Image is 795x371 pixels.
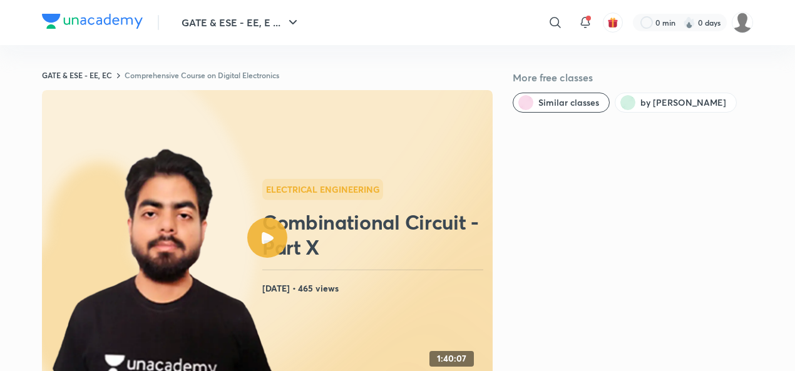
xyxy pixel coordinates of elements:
[125,70,279,80] a: Comprehensive Course on Digital Electronics
[607,17,618,28] img: avatar
[42,14,143,32] a: Company Logo
[262,280,488,297] h4: [DATE] • 465 views
[42,14,143,29] img: Company Logo
[683,16,695,29] img: streak
[262,210,488,260] h2: Combinational Circuit - Part X
[732,12,753,33] img: sawan Patel
[437,353,466,364] h4: 1:40:07
[513,70,753,85] h5: More free classes
[513,93,610,113] button: Similar classes
[615,93,737,113] button: by Vishal Soni
[174,10,308,35] button: GATE & ESE - EE, E ...
[538,96,599,109] span: Similar classes
[42,70,112,80] a: GATE & ESE - EE, EC
[640,96,726,109] span: by Vishal Soni
[603,13,623,33] button: avatar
